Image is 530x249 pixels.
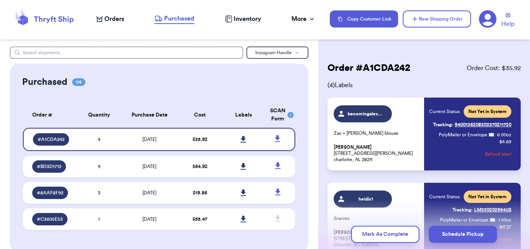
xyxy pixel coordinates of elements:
[499,139,511,145] p: $ 4.69
[192,217,207,222] span: $ 55.47
[452,207,473,213] span: Tracking:
[291,14,316,24] div: More
[38,136,64,143] span: # A1CDA242
[501,19,514,29] span: Help
[403,10,471,27] button: New Shipping Order
[334,144,372,150] span: [PERSON_NAME]
[142,137,156,142] span: [DATE]
[468,194,507,200] span: Not Yet in System
[334,215,419,222] p: Scarves
[37,216,63,222] span: # C3605E53
[98,137,100,142] span: 4
[192,137,208,142] span: $ 35.92
[351,226,419,243] button: Mark As Complete
[270,107,286,123] div: SCAN Form
[440,218,495,222] span: PolyMailer or Envelope ✉️
[334,144,419,163] p: [STREET_ADDRESS][PERSON_NAME] charlotte, AL 28211
[77,102,121,128] th: Quantity
[23,102,77,128] th: Order #
[222,102,265,128] th: Labels
[96,14,124,24] a: Orders
[498,217,511,223] span: 1.00 oz
[327,81,521,90] span: ( 4 ) Labels
[98,217,100,222] span: 1
[37,190,63,196] span: # 8AAF8F92
[429,108,461,115] span: Current Status:
[452,204,511,216] a: Tracking:LM330202954US
[22,76,68,88] h2: Purchased
[330,10,398,27] button: Copy Customer Link
[501,13,514,29] a: Help
[497,132,511,138] span: 6.00 oz
[494,132,495,138] span: :
[154,14,194,24] a: Purchased
[225,14,261,24] a: Inventory
[433,122,453,128] span: Tracking:
[467,64,521,73] span: Order Cost: $ 35.92
[255,50,292,55] span: Instagram Handle
[142,164,156,169] span: [DATE]
[142,217,156,222] span: [DATE]
[164,14,194,23] span: Purchased
[234,14,261,24] span: Inventory
[72,78,85,86] span: 04
[348,196,385,202] span: heidis1
[433,118,511,131] a: Tracking:9400136208303370211720
[98,191,100,195] span: 3
[104,14,124,24] span: Orders
[192,164,208,169] span: $ 64.92
[468,108,507,115] span: Not Yet in System
[485,146,511,163] button: Refund label
[121,102,178,128] th: Purchase Date
[429,226,497,243] button: Schedule Pickup
[178,102,222,128] th: Cost
[37,163,61,170] span: # BD3D1712
[10,46,243,59] input: Search shipments...
[327,62,410,74] h2: Order # A1CDA242
[439,132,494,137] span: PolyMailer or Envelope ✉️
[142,191,156,195] span: [DATE]
[334,130,419,136] p: Zac + [PERSON_NAME] blouse
[246,46,308,59] button: Instagram Handle
[429,194,461,200] span: Current Status:
[193,191,207,195] span: $ 19.86
[495,217,497,223] span: :
[348,111,385,117] span: becomingalexagrace
[98,164,100,169] span: 9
